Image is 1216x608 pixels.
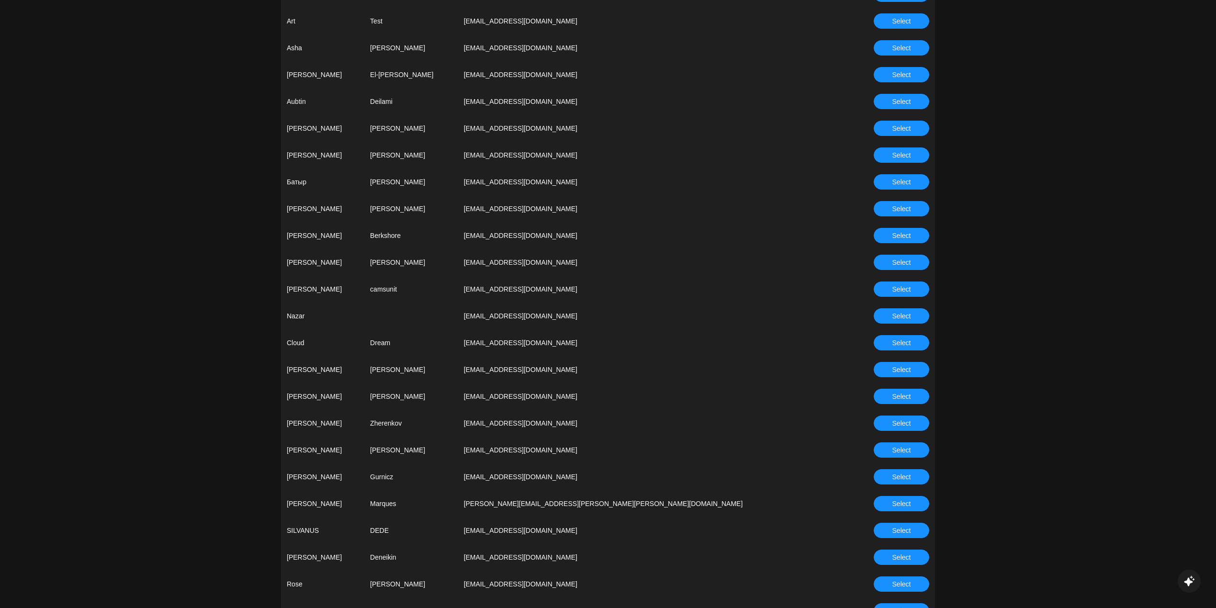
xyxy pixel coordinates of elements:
td: Art [281,8,364,34]
td: camsunit [364,276,458,303]
td: [PERSON_NAME] [281,356,364,383]
button: Select [874,442,929,458]
td: [PERSON_NAME] [281,61,364,88]
td: [EMAIL_ADDRESS][DOMAIN_NAME] [458,88,822,115]
td: [PERSON_NAME] [364,571,458,597]
td: Cloud [281,329,364,356]
td: [PERSON_NAME][EMAIL_ADDRESS][PERSON_NAME][PERSON_NAME][DOMAIN_NAME] [458,490,822,517]
td: [EMAIL_ADDRESS][DOMAIN_NAME] [458,329,822,356]
button: Select [874,523,929,538]
button: Select [874,255,929,270]
button: Select [874,121,929,136]
button: Select [874,308,929,324]
td: Deilami [364,88,458,115]
td: El-[PERSON_NAME] [364,61,458,88]
td: Berkshore [364,222,458,249]
span: Select [892,96,911,107]
td: [PERSON_NAME] [281,249,364,276]
td: SILVANUS [281,517,364,544]
td: [EMAIL_ADDRESS][DOMAIN_NAME] [458,463,822,490]
td: [EMAIL_ADDRESS][DOMAIN_NAME] [458,517,822,544]
span: Select [892,364,911,375]
span: Select [892,230,911,241]
td: [EMAIL_ADDRESS][DOMAIN_NAME] [458,222,822,249]
td: [EMAIL_ADDRESS][DOMAIN_NAME] [458,437,822,463]
span: Select [892,123,911,134]
button: Select [874,389,929,404]
td: [EMAIL_ADDRESS][DOMAIN_NAME] [458,115,822,142]
td: [EMAIL_ADDRESS][DOMAIN_NAME] [458,303,822,329]
td: [PERSON_NAME] [281,222,364,249]
span: Select [892,16,911,26]
button: Select [874,94,929,109]
td: [PERSON_NAME] [364,383,458,410]
td: [PERSON_NAME] [364,437,458,463]
td: Dream [364,329,458,356]
td: [PERSON_NAME] [364,169,458,195]
td: [EMAIL_ADDRESS][DOMAIN_NAME] [458,571,822,597]
td: Marques [364,490,458,517]
td: Test [364,8,458,34]
td: [PERSON_NAME] [281,142,364,169]
button: Select [874,174,929,190]
td: Rose [281,571,364,597]
td: [EMAIL_ADDRESS][DOMAIN_NAME] [458,410,822,437]
td: [PERSON_NAME] [281,115,364,142]
td: [PERSON_NAME] [281,463,364,490]
td: [EMAIL_ADDRESS][DOMAIN_NAME] [458,142,822,169]
td: Gurnicz [364,463,458,490]
td: Deneikin [364,544,458,571]
span: Select [892,69,911,80]
span: Select [892,391,911,402]
span: Select [892,418,911,428]
span: Select [892,257,911,268]
td: [EMAIL_ADDRESS][DOMAIN_NAME] [458,195,822,222]
td: [EMAIL_ADDRESS][DOMAIN_NAME] [458,169,822,195]
td: [PERSON_NAME] [281,410,364,437]
span: Select [892,472,911,482]
td: [PERSON_NAME] [281,383,364,410]
td: [EMAIL_ADDRESS][DOMAIN_NAME] [458,34,822,61]
td: [PERSON_NAME] [281,490,364,517]
button: Select [874,147,929,163]
button: Select [874,576,929,592]
span: Select [892,43,911,53]
button: Select [874,67,929,82]
td: [PERSON_NAME] [281,437,364,463]
span: Select [892,150,911,160]
td: [EMAIL_ADDRESS][DOMAIN_NAME] [458,356,822,383]
td: Zherenkov [364,410,458,437]
td: Батыр [281,169,364,195]
button: Select [874,201,929,216]
td: [EMAIL_ADDRESS][DOMAIN_NAME] [458,61,822,88]
button: Select [874,550,929,565]
button: Select [874,281,929,297]
span: Select [892,203,911,214]
td: [EMAIL_ADDRESS][DOMAIN_NAME] [458,544,822,571]
td: [PERSON_NAME] [281,195,364,222]
td: [PERSON_NAME] [364,356,458,383]
td: [EMAIL_ADDRESS][DOMAIN_NAME] [458,8,822,34]
td: [EMAIL_ADDRESS][DOMAIN_NAME] [458,383,822,410]
span: Select [892,284,911,294]
td: [PERSON_NAME] [281,276,364,303]
span: Select [892,525,911,536]
button: Select [874,416,929,431]
td: [EMAIL_ADDRESS][DOMAIN_NAME] [458,249,822,276]
td: [EMAIL_ADDRESS][DOMAIN_NAME] [458,276,822,303]
button: Select [874,496,929,511]
td: DEDE [364,517,458,544]
button: Select [874,362,929,377]
button: Select [874,469,929,484]
td: [PERSON_NAME] [364,115,458,142]
td: [PERSON_NAME] [364,34,458,61]
td: [PERSON_NAME] [364,195,458,222]
span: Select [892,552,911,563]
button: Select [874,335,929,350]
button: Select [874,40,929,56]
span: Select [892,338,911,348]
span: Select [892,498,911,509]
span: Select [892,445,911,455]
td: [PERSON_NAME] [364,249,458,276]
td: Nazar [281,303,364,329]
